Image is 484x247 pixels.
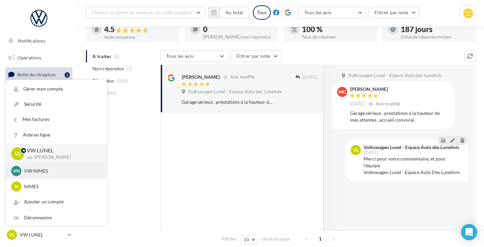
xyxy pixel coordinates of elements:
[230,50,282,62] button: Filtrer par note
[353,147,359,153] span: VL
[338,89,346,95] span: MG
[20,231,65,238] p: VW LUNEL
[348,73,442,79] span: Volkswagen Lunel - Espace Auto des Lunellois
[253,5,271,20] div: Tous
[364,155,462,176] div: Merci pour votre commentaire, et pour l'équipe. Volkswagen Lunel - Espace Auto Des Lunellois
[182,99,273,105] div: Garage sérieux , prestations à la hauteur de mes attentes , accueil convivial .
[203,26,273,33] div: 0
[203,34,273,39] div: [PERSON_NAME] non répondus
[241,235,258,244] button: 10
[208,7,249,18] button: Au total
[6,97,107,112] a: Sécurité
[4,67,74,82] a: Boîte de réception1
[222,236,237,242] span: Afficher
[302,26,372,33] div: 100 %
[461,224,477,240] div: Open Intercom Messenger
[18,38,45,44] span: Notifications
[27,154,96,160] p: vw-[PERSON_NAME]
[188,89,282,95] span: Volkswagen Lunel - Espace Auto des Lunellois
[6,112,107,127] a: Mes factures
[117,78,128,83] span: (305)
[13,168,20,174] span: VN
[262,236,290,242] span: résultats/page
[6,194,107,209] div: Ajouter un compte
[9,231,15,238] span: VL
[369,7,420,18] button: Filtrer par note
[304,9,332,15] span: Tous les avis
[401,34,470,39] div: Délai de réponse moyen
[350,110,449,123] div: Garage sérieux , prestations à la hauteur de mes attentes , accueil convivial .
[24,183,98,190] p: NIMES
[166,53,194,59] span: Tous les avis
[27,147,96,154] p: VW LUNEL
[104,35,174,40] div: Note moyenne
[105,90,117,96] span: (306)
[15,183,18,190] span: N
[350,87,402,92] div: [PERSON_NAME]
[4,169,74,189] a: PLV et print personnalisable
[17,72,56,77] span: Boîte de réception
[6,127,107,143] a: Aide en ligne
[4,152,74,166] a: Calendrier
[127,66,132,71] span: (1)
[364,150,378,155] span: [DATE]
[303,74,317,80] span: [DATE]
[244,237,249,242] span: 10
[4,135,74,149] a: Médiathèque
[315,233,326,244] span: 1
[18,55,41,60] span: Opérations
[5,228,72,241] a: VL VW LUNEL
[4,118,74,132] a: Contacts
[92,65,124,72] span: Non répondus
[230,74,255,80] span: Avis modifié
[182,74,220,80] div: [PERSON_NAME]
[364,145,459,150] div: Volkswagen Lunel - Espace Auto des Lunellois
[220,7,249,18] button: Au total
[4,51,74,65] a: Opérations
[86,7,204,18] button: Choisir un point de vente ou un code magasin
[104,26,174,33] div: 4.5
[160,50,228,62] button: Tous les avis
[65,72,70,78] div: 1
[350,101,365,107] span: [DATE]
[401,26,470,33] div: 187 jours
[4,102,74,116] a: Campagnes
[15,150,21,157] span: VL
[4,85,74,99] a: Visibilité en ligne
[299,7,366,18] button: Tous les avis
[302,34,372,39] div: Taux de réponse
[92,77,114,84] span: Répondus
[6,210,107,225] div: Déconnexion
[6,81,107,97] a: Gérer mon compte
[92,9,192,15] span: Choisir un point de vente ou un code magasin
[4,34,71,48] button: Notifications
[376,101,400,106] span: Avis modifié
[24,168,98,174] p: VW NIMES
[4,191,74,211] a: Campagnes DataOnDemand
